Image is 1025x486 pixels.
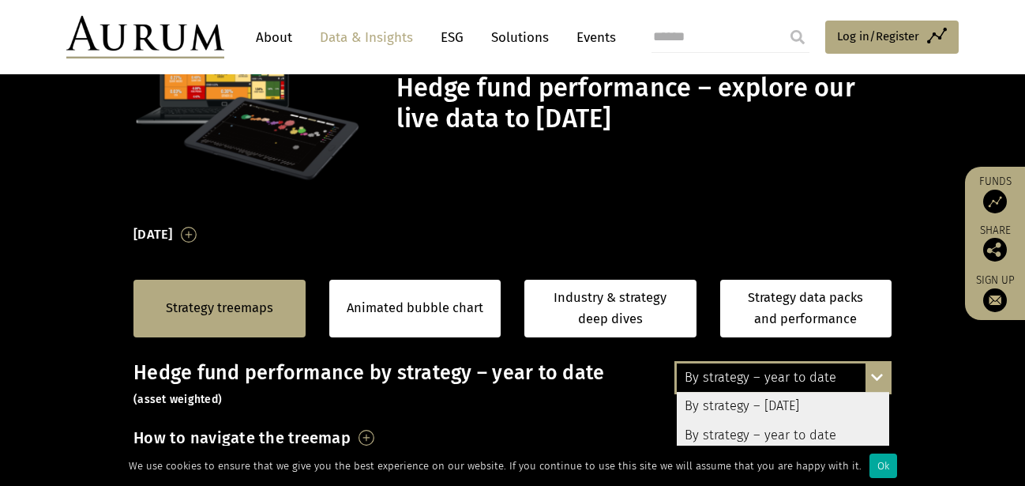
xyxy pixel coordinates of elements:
[869,454,897,478] div: Ok
[347,298,483,318] a: Animated bubble chart
[983,190,1007,213] img: Access Funds
[677,421,889,450] div: By strategy – year to date
[973,175,1017,213] a: Funds
[396,73,888,134] h1: Hedge fund performance – explore our live data to [DATE]
[133,223,173,247] h3: [DATE]
[973,225,1017,262] div: Share
[677,364,889,392] div: By strategy – year to date
[677,392,889,420] div: By strategy – [DATE]
[524,280,696,337] a: Industry & strategy deep dives
[166,298,273,318] a: Strategy treemaps
[433,23,471,52] a: ESG
[782,21,813,53] input: Submit
[973,273,1017,312] a: Sign up
[248,23,300,52] a: About
[983,238,1007,262] img: Share this post
[66,16,224,58] img: Aurum
[825,21,959,54] a: Log in/Register
[483,23,557,52] a: Solutions
[837,27,919,46] span: Log in/Register
[569,23,616,52] a: Events
[983,288,1007,312] img: Sign up to our newsletter
[133,424,351,451] h3: How to navigate the treemap
[133,393,222,406] small: (asset weighted)
[312,23,421,52] a: Data & Insights
[720,280,892,337] a: Strategy data packs and performance
[133,361,892,409] h3: Hedge fund performance by strategy – year to date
